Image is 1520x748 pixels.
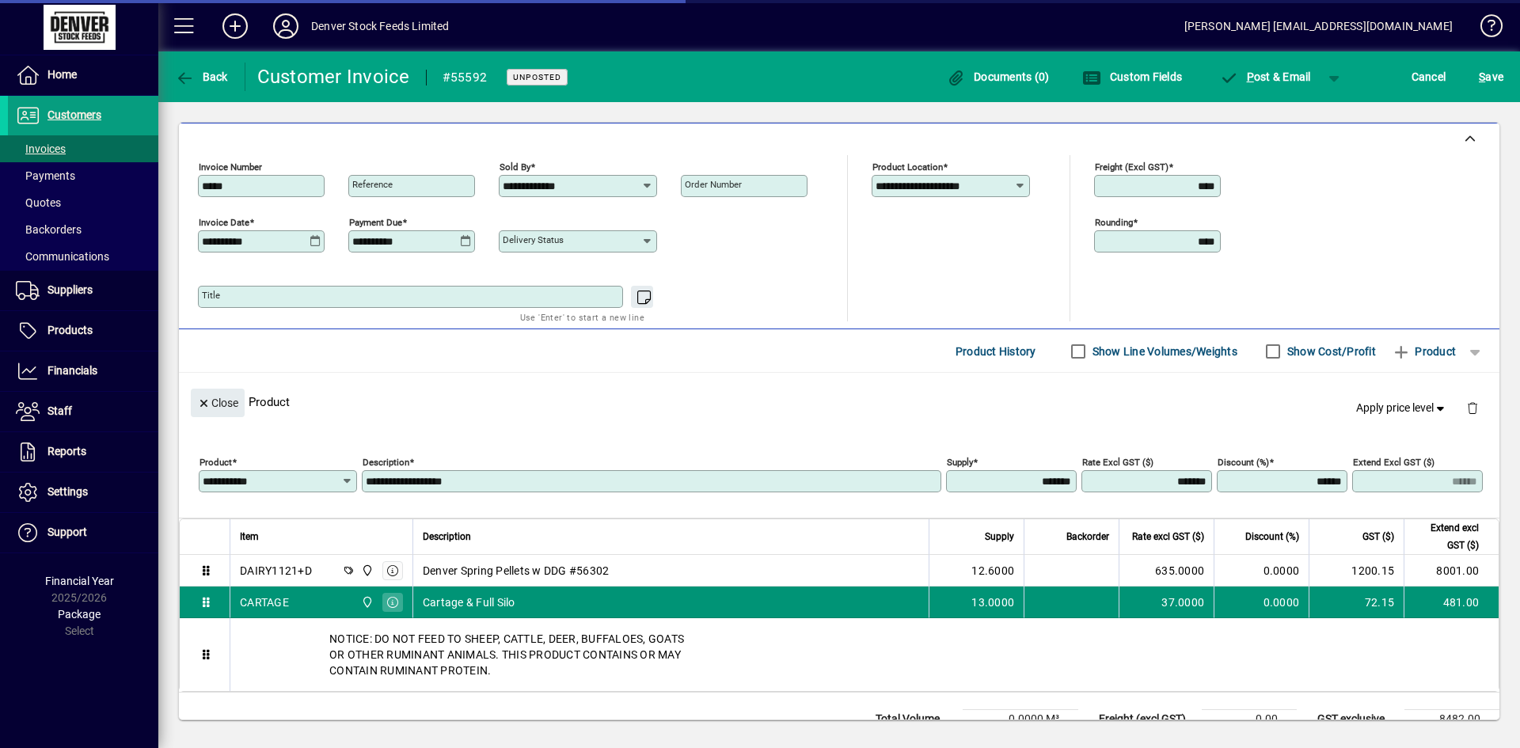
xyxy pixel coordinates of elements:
span: DENVER STOCKFEEDS LTD [357,594,375,611]
button: Back [171,63,232,91]
mat-label: Description [363,457,409,468]
mat-label: Rounding [1095,217,1133,228]
button: Delete [1453,389,1491,427]
mat-label: Payment due [349,217,402,228]
span: Rate excl GST ($) [1132,528,1204,545]
span: Supply [985,528,1014,545]
td: 0.0000 [1214,587,1309,618]
a: Reports [8,432,158,472]
app-page-header-button: Delete [1453,401,1491,415]
a: Quotes [8,189,158,216]
span: Settings [47,485,88,498]
span: Close [197,390,238,416]
td: 1200.15 [1309,555,1404,587]
mat-label: Product location [872,161,943,173]
button: Custom Fields [1078,63,1186,91]
button: Cancel [1408,63,1450,91]
a: Payments [8,162,158,189]
span: Staff [47,404,72,417]
div: Product [179,373,1499,431]
app-page-header-button: Close [187,395,249,409]
span: Backorders [16,223,82,236]
span: Back [175,70,228,83]
span: Discount (%) [1245,528,1299,545]
div: #55592 [443,65,488,90]
span: Product History [956,339,1036,364]
span: Suppliers [47,283,93,296]
a: Communications [8,243,158,270]
td: 0.00 [1202,710,1297,729]
td: 0.0000 M³ [963,710,1078,729]
label: Show Cost/Profit [1284,344,1376,359]
span: DENVER STOCKFEEDS LTD [357,562,375,579]
mat-label: Supply [947,457,973,468]
button: Add [210,12,260,40]
a: Staff [8,392,158,431]
a: Invoices [8,135,158,162]
span: Quotes [16,196,61,209]
span: Denver Spring Pellets w DDG #56302 [423,563,610,579]
mat-label: Discount (%) [1218,457,1269,468]
mat-label: Invoice number [199,161,262,173]
span: Documents (0) [947,70,1050,83]
a: Knowledge Base [1469,3,1500,55]
span: P [1247,70,1254,83]
div: CARTAGE [240,594,289,610]
mat-label: Extend excl GST ($) [1353,457,1434,468]
mat-label: Order number [685,179,742,190]
span: Home [47,68,77,81]
label: Show Line Volumes/Weights [1089,344,1237,359]
td: Total Volume [868,710,963,729]
span: Custom Fields [1082,70,1182,83]
mat-label: Product [199,457,232,468]
a: Financials [8,351,158,391]
span: Payments [16,169,75,182]
td: Freight (excl GST) [1091,710,1202,729]
mat-label: Reference [352,179,393,190]
button: Documents (0) [943,63,1054,91]
mat-label: Delivery status [503,234,564,245]
span: Invoices [16,142,66,155]
button: Close [191,389,245,417]
td: 72.15 [1309,587,1404,618]
span: Item [240,528,259,545]
button: Product [1384,337,1464,366]
mat-label: Freight (excl GST) [1095,161,1168,173]
span: ost & Email [1219,70,1311,83]
span: 13.0000 [971,594,1014,610]
td: 0.0000 [1214,555,1309,587]
mat-hint: Use 'Enter' to start a new line [520,308,644,326]
span: Financial Year [45,575,114,587]
span: 12.6000 [971,563,1014,579]
span: Apply price level [1356,400,1448,416]
button: Post & Email [1211,63,1319,91]
span: Communications [16,250,109,263]
span: Customers [47,108,101,121]
span: Product [1392,339,1456,364]
button: Apply price level [1350,394,1454,423]
mat-label: Title [202,290,220,301]
div: NOTICE: DO NOT FEED TO SHEEP, CATTLE, DEER, BUFFALOES, GOATS OR OTHER RUMINANT ANIMALS. THIS PROD... [230,618,1499,691]
span: Cancel [1412,64,1446,89]
td: 8482.00 [1404,710,1499,729]
mat-label: Rate excl GST ($) [1082,457,1153,468]
span: Reports [47,445,86,458]
span: Package [58,608,101,621]
mat-label: Invoice date [199,217,249,228]
a: Settings [8,473,158,512]
td: 481.00 [1404,587,1499,618]
span: Products [47,324,93,336]
a: Backorders [8,216,158,243]
td: GST exclusive [1309,710,1404,729]
button: Product History [949,337,1043,366]
a: Suppliers [8,271,158,310]
span: Extend excl GST ($) [1414,519,1479,554]
a: Support [8,513,158,552]
mat-label: Sold by [500,161,530,173]
span: Backorder [1066,528,1109,545]
div: 635.0000 [1129,563,1204,579]
div: DAIRY1121+D [240,563,312,579]
div: 37.0000 [1129,594,1204,610]
span: Unposted [513,72,561,82]
a: Products [8,311,158,351]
